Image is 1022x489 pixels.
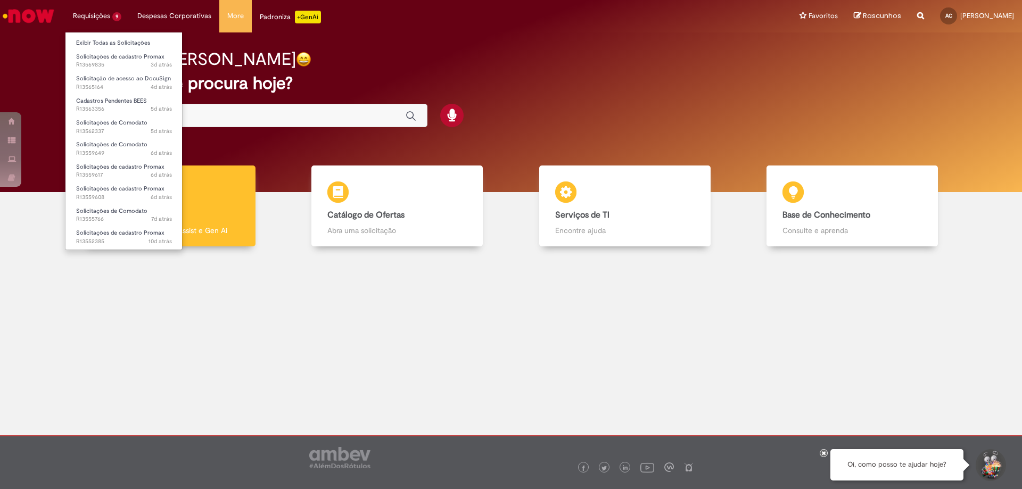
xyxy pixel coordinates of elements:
[76,215,172,223] span: R13555766
[327,225,467,236] p: Abra uma solicitação
[309,447,370,468] img: logo_footer_ambev_rotulo_gray.png
[151,193,172,201] span: 6d atrás
[76,61,172,69] span: R13569835
[149,237,172,245] span: 10d atrás
[65,51,183,71] a: Aberto R13569835 : Solicitações de cadastro Promax
[830,449,963,480] div: Oi, como posso te ajudar hoje?
[151,105,172,113] time: 24/09/2025 14:40:50
[555,210,609,220] b: Serviços de TI
[151,61,172,69] span: 3d atrás
[863,11,901,21] span: Rascunhos
[960,11,1014,20] span: [PERSON_NAME]
[581,466,586,471] img: logo_footer_facebook.png
[295,11,321,23] p: +GenAi
[76,229,164,237] span: Solicitações de cadastro Promax
[56,165,284,247] a: Tirar dúvidas Tirar dúvidas com Lupi Assist e Gen Ai
[684,462,694,472] img: logo_footer_naosei.png
[555,225,695,236] p: Encontre ajuda
[296,52,311,67] img: happy-face.png
[284,165,512,247] a: Catálogo de Ofertas Abra uma solicitação
[76,105,172,113] span: R13563356
[65,32,183,250] ul: Requisições
[137,11,211,21] span: Despesas Corporativas
[623,465,628,471] img: logo_footer_linkedin.png
[782,225,922,236] p: Consulte e aprenda
[640,460,654,474] img: logo_footer_youtube.png
[76,74,171,82] span: Solicitação de acesso ao DocuSign
[76,97,147,105] span: Cadastros Pendentes BEES
[151,171,172,179] time: 23/09/2025 15:06:24
[76,237,172,246] span: R13552385
[664,462,674,472] img: logo_footer_workplace.png
[65,37,183,49] a: Exibir Todas as Solicitações
[151,215,172,223] span: 7d atrás
[227,11,244,21] span: More
[76,127,172,136] span: R13562337
[76,83,172,92] span: R13565164
[65,95,183,115] a: Aberto R13563356 : Cadastros Pendentes BEES
[151,171,172,179] span: 6d atrás
[112,12,121,21] span: 9
[65,73,183,93] a: Aberto R13565164 : Solicitação de acesso ao DocuSign
[151,83,172,91] span: 4d atrás
[76,140,147,148] span: Solicitações de Comodato
[76,207,147,215] span: Solicitações de Comodato
[151,61,172,69] time: 26/09/2025 10:38:32
[260,11,321,23] div: Padroniza
[151,105,172,113] span: 5d atrás
[76,149,172,158] span: R13559649
[809,11,838,21] span: Favoritos
[151,149,172,157] span: 6d atrás
[149,237,172,245] time: 20/09/2025 08:29:39
[65,139,183,159] a: Aberto R13559649 : Solicitações de Comodato
[92,74,930,93] h2: O que você procura hoje?
[73,11,110,21] span: Requisições
[76,193,172,202] span: R13559608
[1,5,56,27] img: ServiceNow
[65,161,183,181] a: Aberto R13559617 : Solicitações de cadastro Promax
[65,117,183,137] a: Aberto R13562337 : Solicitações de Comodato
[76,119,147,127] span: Solicitações de Comodato
[601,466,607,471] img: logo_footer_twitter.png
[65,205,183,225] a: Aberto R13555766 : Solicitações de Comodato
[782,210,870,220] b: Base de Conhecimento
[945,12,952,19] span: AC
[151,127,172,135] time: 24/09/2025 10:59:53
[739,165,967,247] a: Base de Conhecimento Consulte e aprenda
[151,193,172,201] time: 23/09/2025 15:05:01
[76,171,172,179] span: R13559617
[76,53,164,61] span: Solicitações de cadastro Promax
[151,149,172,157] time: 23/09/2025 15:10:40
[76,185,164,193] span: Solicitações de cadastro Promax
[65,183,183,203] a: Aberto R13559608 : Solicitações de cadastro Promax
[327,210,405,220] b: Catálogo de Ofertas
[92,50,296,69] h2: Bom dia, [PERSON_NAME]
[151,127,172,135] span: 5d atrás
[76,163,164,171] span: Solicitações de cadastro Promax
[65,227,183,247] a: Aberto R13552385 : Solicitações de cadastro Promax
[151,215,172,223] time: 22/09/2025 15:06:31
[854,11,901,21] a: Rascunhos
[974,449,1006,481] button: Iniciar Conversa de Suporte
[511,165,739,247] a: Serviços de TI Encontre ajuda
[151,83,172,91] time: 25/09/2025 08:40:35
